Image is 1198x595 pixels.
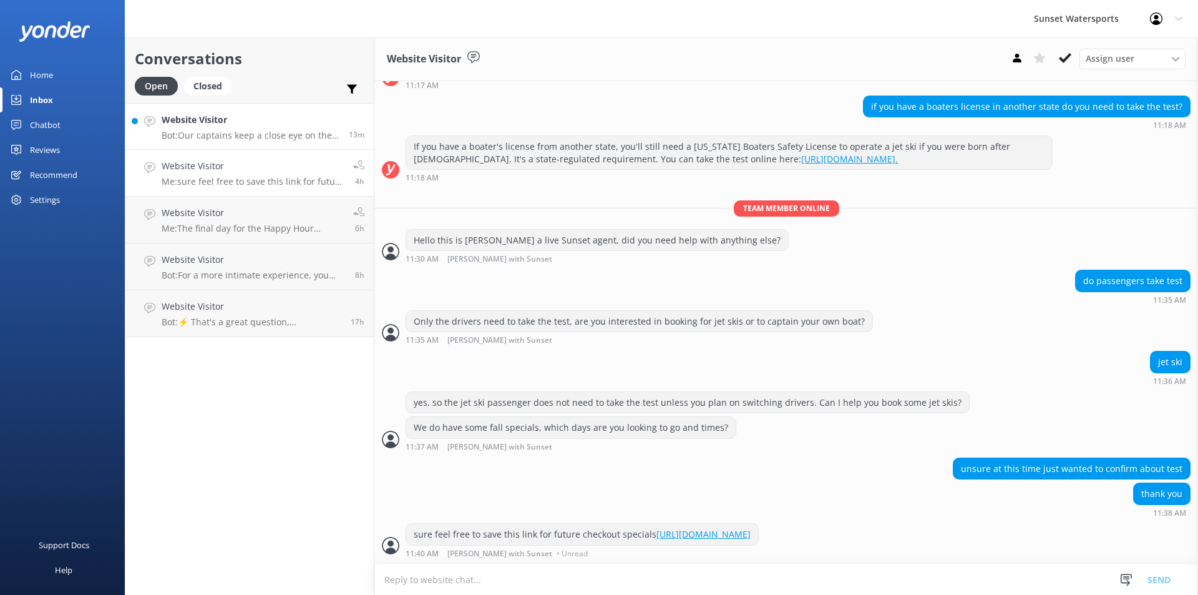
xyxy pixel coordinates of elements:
span: [PERSON_NAME] with Sunset [447,255,552,263]
div: Chatbot [30,112,61,137]
div: jet ski [1151,352,1190,373]
div: Inbox [30,87,53,112]
strong: 11:40 AM [406,550,439,558]
span: [PERSON_NAME] with Sunset [447,337,552,345]
h4: Website Visitor [162,113,339,127]
div: Settings [30,187,60,212]
div: Only the drivers need to take the test, are you interested in booking for jet skis or to captain ... [406,311,872,332]
div: do passengers take test [1076,270,1190,292]
span: [PERSON_NAME] with Sunset [447,550,552,558]
div: Home [30,62,53,87]
div: if you have a boaters license in another state do you need to take the test? [864,96,1190,117]
strong: 11:30 AM [406,255,439,263]
p: Me: The final day for the Happy Hour Sandbar trip will be [DATE], due to the upcoming time change... [162,223,344,234]
strong: 11:35 AM [406,337,439,345]
span: Team member online [734,200,839,216]
div: thank you [1134,483,1190,504]
strong: 11:35 AM [1153,297,1186,304]
div: Sep 07 2025 10:35am (UTC -05:00) America/Cancun [1075,295,1191,304]
div: Support Docs [39,533,89,558]
strong: 11:18 AM [1153,122,1186,129]
span: Sep 07 2025 06:42am (UTC -05:00) America/Cancun [355,270,364,280]
h4: Website Visitor [162,300,341,313]
a: Closed [184,79,238,92]
div: unsure at this time just wanted to confirm about test [953,458,1190,479]
div: Sep 07 2025 10:30am (UTC -05:00) America/Cancun [406,254,789,263]
div: Recommend [30,162,77,187]
p: Bot: Our captains keep a close eye on the weather, and if conditions are unsafe, we'll postpone o... [162,130,339,141]
div: Open [135,77,178,96]
div: Closed [184,77,231,96]
strong: 11:18 AM [406,174,439,182]
div: Sep 07 2025 10:36am (UTC -05:00) America/Cancun [1150,376,1191,385]
div: Sep 07 2025 10:18am (UTC -05:00) America/Cancun [406,173,1053,182]
div: Help [55,558,72,583]
strong: 11:36 AM [1153,378,1186,385]
div: Reviews [30,137,60,162]
span: Assign user [1086,52,1134,66]
h4: Website Visitor [162,253,346,267]
span: Sep 06 2025 10:30pm (UTC -05:00) America/Cancun [351,317,364,327]
p: Bot: ⚡ That's a great question, unfortunately I do not know the answer. I'm going to reach out to... [162,317,341,328]
a: Website VisitorBot:⚡ That's a great question, unfortunately I do not know the answer. I'm going t... [125,290,374,337]
div: Sep 07 2025 10:40am (UTC -05:00) America/Cancun [406,549,759,558]
a: Website VisitorMe:The final day for the Happy Hour Sandbar trip will be [DATE], due to the upcomi... [125,197,374,243]
p: Me: sure feel free to save this link for future checkout specials [URL][DOMAIN_NAME] [162,176,344,187]
div: Hello this is [PERSON_NAME] a live Sunset agent, did you need help with anything else? [406,230,788,251]
h4: Website Visitor [162,206,344,220]
a: Website VisitorBot:Our captains keep a close eye on the weather, and if conditions are unsafe, we... [125,103,374,150]
a: [URL][DOMAIN_NAME] [656,528,751,540]
span: Sep 07 2025 08:52am (UTC -05:00) America/Cancun [355,223,364,234]
div: Sep 07 2025 10:17am (UTC -05:00) America/Cancun [406,81,1053,89]
strong: 11:37 AM [406,443,439,451]
a: Website VisitorBot:For a more intimate experience, you might consider our 15ft Boston Whaler (Coz... [125,243,374,290]
span: [PERSON_NAME] with Sunset [447,443,552,451]
h4: Website Visitor [162,159,344,173]
a: Open [135,79,184,92]
div: Sep 07 2025 10:35am (UTC -05:00) America/Cancun [406,335,873,345]
span: Sep 07 2025 10:40am (UTC -05:00) America/Cancun [355,176,364,187]
div: Sep 07 2025 10:37am (UTC -05:00) America/Cancun [406,442,736,451]
div: We do have some fall specials, which days are you looking to go and times? [406,417,736,438]
div: sure feel free to save this link for future checkout specials [406,524,758,545]
div: Assign User [1079,49,1186,69]
h2: Conversations [135,47,364,71]
div: Sep 07 2025 10:18am (UTC -05:00) America/Cancun [863,120,1191,129]
span: Sep 07 2025 03:24pm (UTC -05:00) America/Cancun [349,129,364,140]
h3: Website Visitor [387,51,461,67]
a: Website VisitorMe:sure feel free to save this link for future checkout specials [URL][DOMAIN_NAME]4h [125,150,374,197]
div: If you have a boater's license from another state, you'll still need a [US_STATE] Boaters Safety ... [406,136,1052,169]
div: yes, so the jet ski passenger does not need to take the test unless you plan on switching drivers... [406,392,969,413]
div: Sep 07 2025 10:38am (UTC -05:00) America/Cancun [1133,508,1191,517]
p: Bot: For a more intimate experience, you might consider our 15ft Boston Whaler (Cozy Cruiser), wh... [162,270,346,281]
strong: 11:38 AM [1153,509,1186,517]
img: yonder-white-logo.png [19,21,90,42]
strong: 11:17 AM [406,82,439,89]
span: • Unread [557,550,588,558]
a: [URL][DOMAIN_NAME]. [801,153,898,165]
